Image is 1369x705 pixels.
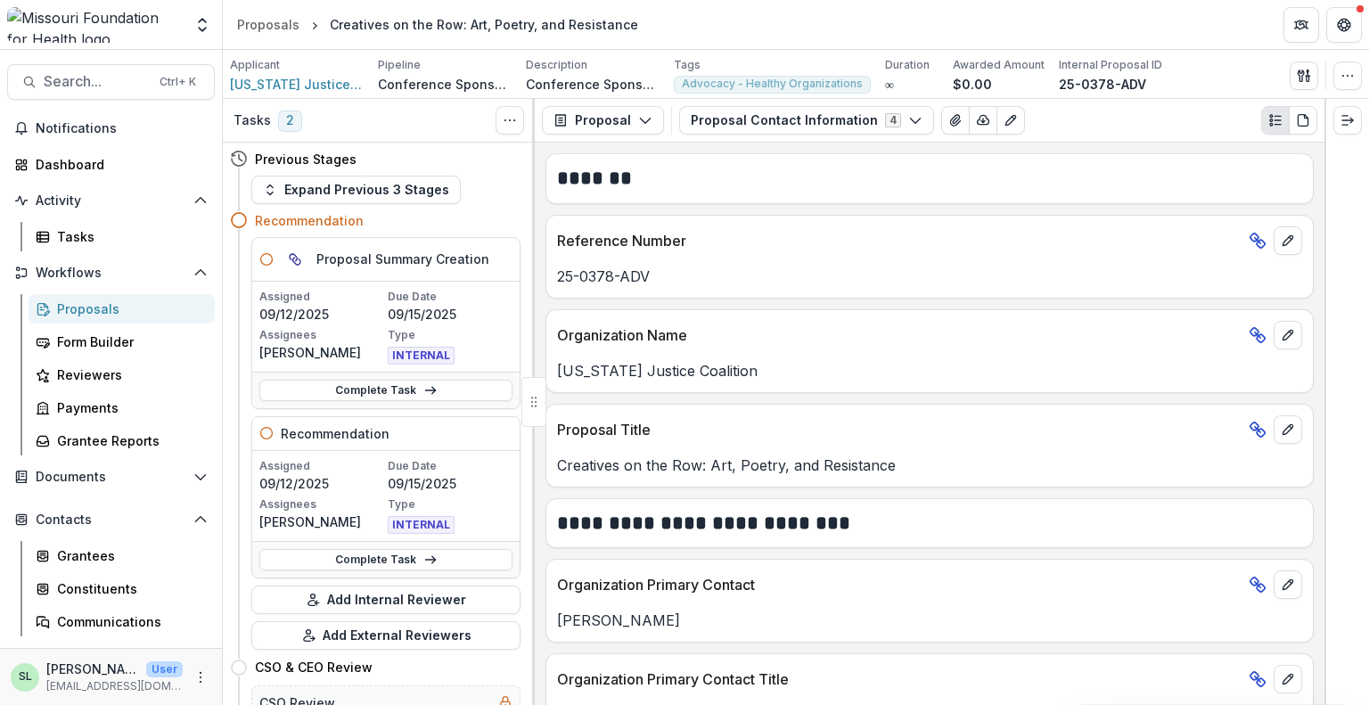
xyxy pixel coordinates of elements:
[259,474,384,493] p: 09/12/2025
[526,57,587,73] p: Description
[1274,665,1302,693] button: edit
[57,299,201,318] div: Proposals
[230,75,364,94] a: [US_STATE] Justice Coalition
[57,431,201,450] div: Grantee Reports
[388,516,455,534] span: INTERNAL
[1274,226,1302,255] button: edit
[7,463,215,491] button: Open Documents
[542,106,664,135] button: Proposal
[557,574,1242,595] p: Organization Primary Contact
[557,360,1302,381] p: [US_STATE] Justice Coalition
[316,250,489,268] h5: Proposal Summary Creation
[29,327,215,357] a: Form Builder
[7,114,215,143] button: Notifications
[1333,106,1362,135] button: Expand right
[885,75,894,94] p: ∞
[230,57,280,73] p: Applicant
[7,64,215,100] button: Search...
[57,546,201,565] div: Grantees
[36,193,186,209] span: Activity
[7,150,215,179] a: Dashboard
[29,222,215,251] a: Tasks
[251,621,521,650] button: Add External Reviewers
[259,496,384,512] p: Assignees
[259,305,384,324] p: 09/12/2025
[496,106,524,135] button: Toggle View Cancelled Tasks
[557,324,1242,346] p: Organization Name
[36,512,186,528] span: Contacts
[57,332,201,351] div: Form Builder
[388,347,455,365] span: INTERNAL
[36,121,208,136] span: Notifications
[557,668,1242,690] p: Organization Primary Contact Title
[19,671,32,683] div: Sada Lindsey
[57,365,201,384] div: Reviewers
[44,73,149,90] span: Search...
[29,393,215,422] a: Payments
[234,113,271,128] h3: Tasks
[57,398,201,417] div: Payments
[190,7,215,43] button: Open entity switcher
[1326,7,1362,43] button: Get Help
[57,227,201,246] div: Tasks
[388,305,512,324] p: 09/15/2025
[7,7,183,43] img: Missouri Foundation for Health logo
[57,612,201,631] div: Communications
[251,586,521,614] button: Add Internal Reviewer
[36,266,186,281] span: Workflows
[281,245,309,274] button: View dependent tasks
[36,470,186,485] span: Documents
[1274,321,1302,349] button: edit
[259,380,512,401] a: Complete Task
[46,660,139,678] p: [PERSON_NAME]
[953,57,1045,73] p: Awarded Amount
[281,424,389,443] h5: Recommendation
[259,289,384,305] p: Assigned
[278,111,302,132] span: 2
[388,327,512,343] p: Type
[682,78,863,90] span: Advocacy - Healthy Organizations
[378,57,421,73] p: Pipeline
[7,258,215,287] button: Open Workflows
[941,106,970,135] button: View Attached Files
[674,57,701,73] p: Tags
[7,186,215,215] button: Open Activity
[557,266,1302,287] p: 25-0378-ADV
[29,360,215,389] a: Reviewers
[1274,415,1302,444] button: edit
[251,176,461,204] button: Expand Previous 3 Stages
[57,579,201,598] div: Constituents
[7,505,215,534] button: Open Contacts
[388,289,512,305] p: Due Date
[259,458,384,474] p: Assigned
[259,327,384,343] p: Assignees
[679,106,934,135] button: Proposal Contact Information4
[388,458,512,474] p: Due Date
[953,75,992,94] p: $0.00
[255,658,373,676] h4: CSO & CEO Review
[29,574,215,603] a: Constituents
[330,15,638,34] div: Creatives on the Row: Art, Poetry, and Resistance
[237,15,299,34] div: Proposals
[388,496,512,512] p: Type
[996,106,1025,135] button: Edit as form
[259,512,384,531] p: [PERSON_NAME]
[526,75,660,94] p: Conference Sponsorship - Creatives on the Row: Art, Poetry, and Resistance (23rd World Day agains...
[230,12,645,37] nav: breadcrumb
[557,419,1242,440] p: Proposal Title
[1059,75,1146,94] p: 25-0378-ADV
[7,644,215,672] button: Open Data & Reporting
[1274,570,1302,599] button: edit
[259,343,384,362] p: [PERSON_NAME]
[255,150,357,168] h4: Previous Stages
[557,230,1242,251] p: Reference Number
[1283,7,1319,43] button: Partners
[1059,57,1162,73] p: Internal Proposal ID
[146,661,183,677] p: User
[36,155,201,174] div: Dashboard
[255,211,364,230] h4: Recommendation
[1289,106,1317,135] button: PDF view
[156,72,200,92] div: Ctrl + K
[230,12,307,37] a: Proposals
